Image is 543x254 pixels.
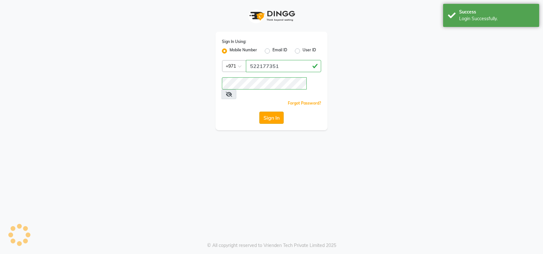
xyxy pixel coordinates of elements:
input: Username [222,77,307,89]
input: Username [246,60,321,72]
div: Login Successfully. [459,15,534,22]
button: Sign In [259,112,284,124]
label: Email ID [272,47,287,55]
label: User ID [303,47,316,55]
label: Mobile Number [230,47,257,55]
div: Success [459,9,534,15]
a: Forgot Password? [288,101,321,106]
img: logo1.svg [246,6,297,25]
label: Sign In Using: [222,39,246,45]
